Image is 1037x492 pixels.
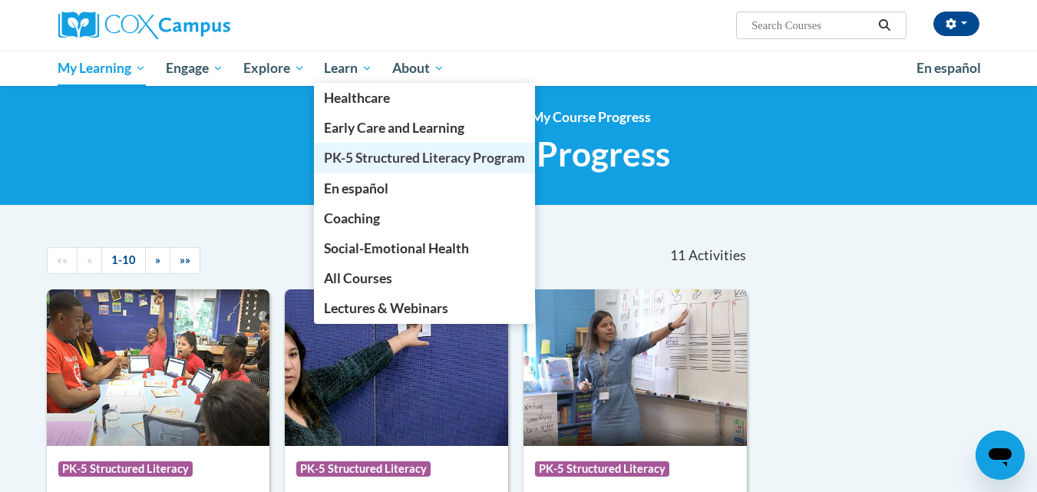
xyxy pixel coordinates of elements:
span: 11 [670,247,685,264]
img: Cox Campus [58,12,230,39]
span: Coaching [324,210,380,226]
a: PK-5 Structured Literacy Program [314,143,535,173]
span: « [87,253,92,266]
span: Healthcare [324,90,390,106]
a: Social-Emotional Health [314,233,535,263]
a: Engage [156,51,233,86]
a: Explore [233,51,315,86]
button: Account Settings [933,12,979,36]
span: Engage [166,59,223,78]
img: Course Logo [285,289,508,446]
a: Early Care and Learning [314,113,535,143]
span: Learn [324,59,372,78]
span: «« [57,253,68,266]
span: Lectures & Webinars [324,300,448,316]
span: PK-5 Structured Literacy [58,461,193,477]
button: Search [873,16,896,35]
a: 1-10 [101,247,146,274]
iframe: Button to launch messaging window [976,431,1025,480]
a: Begining [47,247,78,274]
a: Coaching [314,203,535,233]
a: Cox Campus [58,12,350,39]
a: My Learning [48,51,157,86]
a: My Course Progress [531,109,651,125]
a: En español [314,173,535,203]
span: My Learning [58,59,146,78]
a: About [382,51,454,86]
a: Next [145,247,170,274]
span: PK-5 Structured Literacy [535,461,669,477]
span: En español [916,60,981,76]
span: Social-Emotional Health [324,240,469,256]
span: All Courses [324,270,392,286]
img: Course Logo [523,289,747,446]
a: Learn [314,51,382,86]
span: »» [180,253,190,266]
a: Healthcare [314,83,535,113]
a: En español [907,52,991,84]
span: Activities [689,247,746,264]
input: Search Courses [750,16,873,35]
span: » [155,253,160,266]
img: Course Logo [47,289,270,446]
div: Main menu [35,51,1002,86]
span: Explore [243,59,305,78]
a: Lectures & Webinars [314,293,535,323]
span: En español [324,180,388,196]
a: End [170,247,200,274]
span: PK-5 Structured Literacy [296,461,431,477]
span: About [392,59,444,78]
span: PK-5 Structured Literacy Program [324,150,525,166]
a: All Courses [314,263,535,293]
a: Previous [77,247,102,274]
span: Early Care and Learning [324,120,464,136]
